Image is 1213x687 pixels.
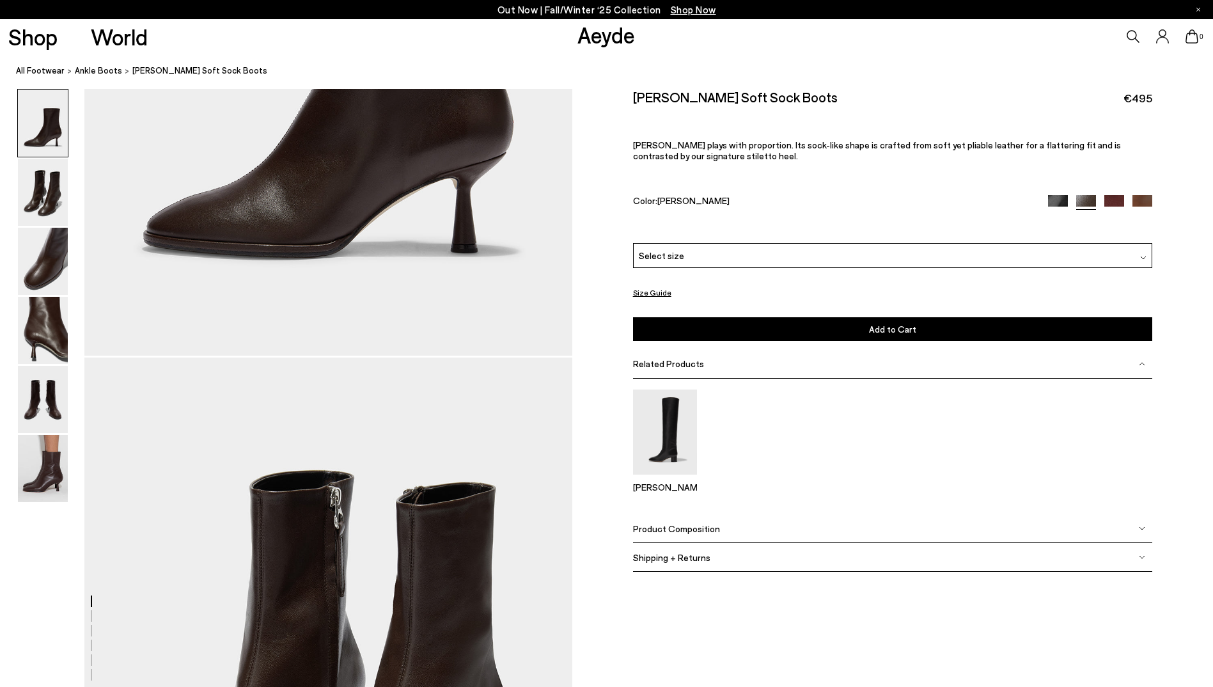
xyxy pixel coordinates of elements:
img: svg%3E [1139,525,1145,532]
h2: [PERSON_NAME] Soft Sock Boots [633,89,838,105]
a: All Footwear [16,64,65,77]
p: [PERSON_NAME] plays with proportion. Its sock-like shape is crafted from soft yet pliable leather... [633,139,1153,161]
p: [PERSON_NAME] [633,482,697,493]
span: Shipping + Returns [633,552,710,563]
nav: breadcrumb [16,54,1213,89]
button: Size Guide [633,285,671,301]
span: Product Composition [633,523,720,534]
img: Dorothy Soft Sock Boots - Image 5 [18,366,68,433]
img: Dorothy Soft Sock Boots - Image 6 [18,435,68,502]
span: ankle boots [75,65,122,75]
span: Add to Cart [869,324,916,335]
a: Willa Leather Over-Knee Boots [PERSON_NAME] [633,466,697,493]
a: World [91,26,148,48]
span: Related Products [633,358,704,369]
span: Select size [639,249,684,262]
img: svg%3E [1140,255,1146,261]
a: 0 [1186,29,1198,43]
button: Add to Cart [633,317,1153,341]
span: €495 [1123,90,1152,106]
a: Shop [8,26,58,48]
img: Dorothy Soft Sock Boots - Image 2 [18,159,68,226]
img: Willa Leather Over-Knee Boots [633,390,697,475]
p: Out Now | Fall/Winter ‘25 Collection [497,2,716,18]
a: ankle boots [75,64,122,77]
div: Color: [633,195,1031,210]
img: Dorothy Soft Sock Boots - Image 4 [18,297,68,364]
span: [PERSON_NAME] Soft Sock Boots [132,64,267,77]
img: svg%3E [1139,554,1145,560]
span: 0 [1198,33,1205,40]
img: Dorothy Soft Sock Boots - Image 1 [18,90,68,157]
span: [PERSON_NAME] [657,195,730,206]
img: svg%3E [1139,360,1145,367]
a: Aeyde [577,21,635,48]
img: Dorothy Soft Sock Boots - Image 3 [18,228,68,295]
span: Navigate to /collections/new-in [671,4,716,15]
